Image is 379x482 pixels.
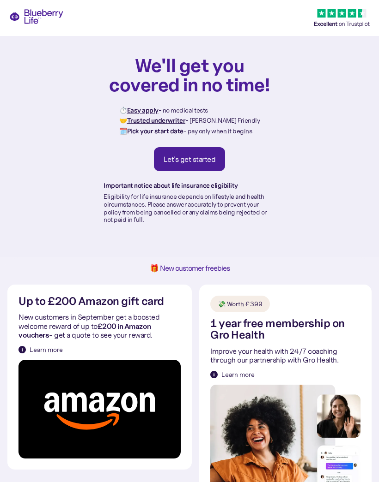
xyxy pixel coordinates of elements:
strong: Easy apply [127,106,159,114]
p: New customers in September get a boosted welcome reward of up to - get a quote to see your reward. [18,313,181,339]
h2: 1 year free membership on Gro Health [210,318,361,341]
a: Let's get started [154,147,226,171]
strong: Pick your start date [127,127,183,135]
p: Improve your health with 24/7 coaching through our partnership with Gro Health. [210,347,361,364]
div: 💸 Worth £399 [218,299,263,309]
div: Learn more [30,345,63,354]
strong: Important notice about life insurance eligibility [104,181,238,190]
a: Learn more [210,370,255,379]
strong: Trusted underwriter [127,116,186,125]
div: Learn more [221,370,255,379]
h1: We'll get you covered in no time! [109,55,270,94]
p: ⏱️ - no medical tests 🤝 - [PERSON_NAME] Friendly 🗓️ - pay only when it begins [119,105,260,136]
div: Let's get started [164,155,216,164]
h2: Up to £200 Amazon gift card [18,296,164,307]
strong: £200 in Amazon vouchers [18,321,151,339]
p: Eligibility for life insurance depends on lifestyle and health circumstances. Please answer accur... [104,193,275,224]
h1: 🎁 New customer freebies [15,264,364,272]
a: Learn more [18,345,63,354]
